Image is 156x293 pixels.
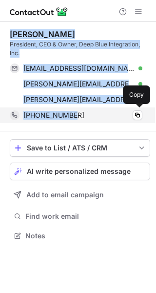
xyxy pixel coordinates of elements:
span: [PERSON_NAME][EMAIL_ADDRESS][DOMAIN_NAME] [23,80,135,88]
button: Add to email campaign [10,186,150,204]
span: Add to email campaign [26,191,104,199]
span: AI write personalized message [27,167,131,175]
button: save-profile-one-click [10,139,150,157]
span: [EMAIL_ADDRESS][DOMAIN_NAME] [23,64,135,73]
span: [PHONE_NUMBER] [23,111,84,120]
div: President, CEO & Owner, Deep Blue Integration, Inc. [10,40,150,58]
div: [PERSON_NAME] [10,29,75,39]
span: Find work email [25,212,146,221]
button: Find work email [10,209,150,223]
div: Save to List / ATS / CRM [27,144,133,152]
img: ContactOut v5.3.10 [10,6,68,18]
span: Notes [25,231,146,240]
span: [PERSON_NAME][EMAIL_ADDRESS][DOMAIN_NAME] [23,95,135,104]
button: AI write personalized message [10,163,150,180]
button: Notes [10,229,150,243]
